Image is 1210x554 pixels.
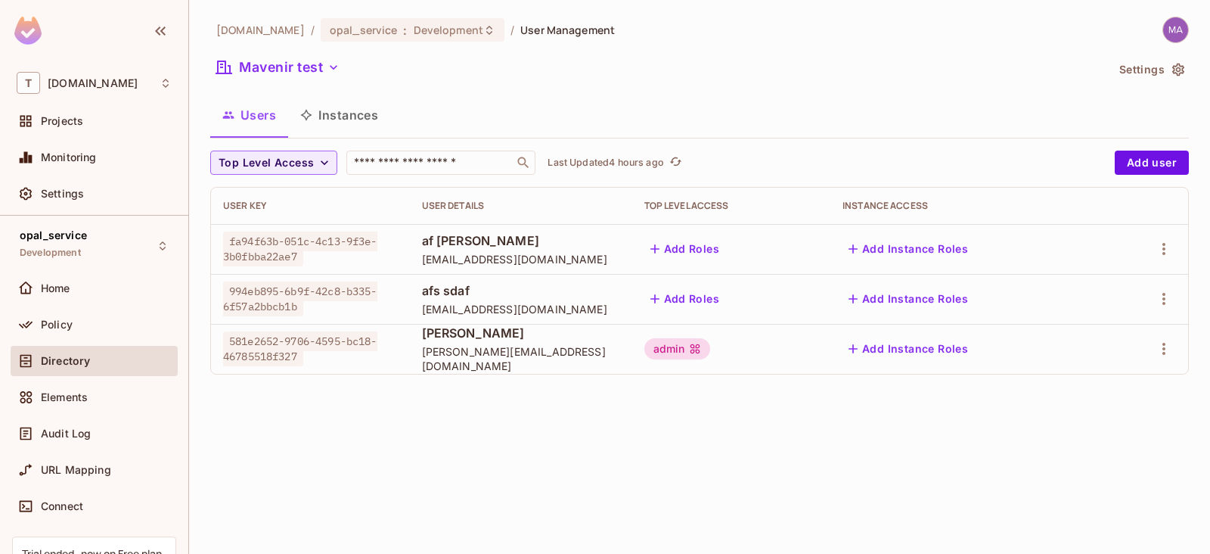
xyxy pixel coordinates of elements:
[41,391,88,403] span: Elements
[311,23,315,37] li: /
[216,23,305,37] span: the active workspace
[422,282,620,299] span: afs sdaf
[842,237,974,261] button: Add Instance Roles
[41,188,84,200] span: Settings
[667,154,685,172] button: refresh
[422,344,620,373] span: [PERSON_NAME][EMAIL_ADDRESS][DOMAIN_NAME]
[210,96,288,134] button: Users
[330,23,398,37] span: opal_service
[219,154,314,173] span: Top Level Access
[48,77,138,89] span: Workspace: t-mobile.com
[223,200,398,212] div: User Key
[14,17,42,45] img: SReyMgAAAABJRU5ErkJggg==
[422,200,620,212] div: User Details
[402,24,408,36] span: :
[1113,58,1189,82] button: Settings
[41,319,73,331] span: Policy
[422,252,620,266] span: [EMAIL_ADDRESS][DOMAIN_NAME]
[41,464,111,476] span: URL Mapping
[842,337,974,361] button: Add Instance Roles
[288,96,390,134] button: Instances
[210,55,346,79] button: Mavenir test
[644,237,726,261] button: Add Roles
[422,302,620,316] span: [EMAIL_ADDRESS][DOMAIN_NAME]
[510,23,514,37] li: /
[422,232,620,249] span: af [PERSON_NAME]
[664,154,685,172] span: Click to refresh data
[414,23,483,37] span: Development
[210,151,337,175] button: Top Level Access
[644,200,819,212] div: Top Level Access
[41,151,97,163] span: Monitoring
[41,355,90,367] span: Directory
[41,282,70,294] span: Home
[20,247,81,259] span: Development
[41,115,83,127] span: Projects
[1115,151,1189,175] button: Add user
[644,287,726,311] button: Add Roles
[422,325,620,341] span: [PERSON_NAME]
[223,331,377,366] span: 581e2652-9706-4595-bc18-46785518f327
[223,282,377,316] span: 994eb895-6b9f-42c8-b335-6f57a2bbcb1b
[41,428,91,440] span: Audit Log
[20,229,87,241] span: opal_service
[842,200,1091,212] div: Instance Access
[842,287,974,311] button: Add Instance Roles
[548,157,663,169] p: Last Updated 4 hours ago
[644,338,711,359] div: admin
[1163,17,1188,42] img: maheshbabu.samsani1@t-mobile.com
[41,500,83,512] span: Connect
[17,72,40,94] span: T
[669,155,682,170] span: refresh
[520,23,615,37] span: User Management
[223,232,377,266] span: fa94f63b-051c-4c13-9f3e-3b0fbba22ae7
